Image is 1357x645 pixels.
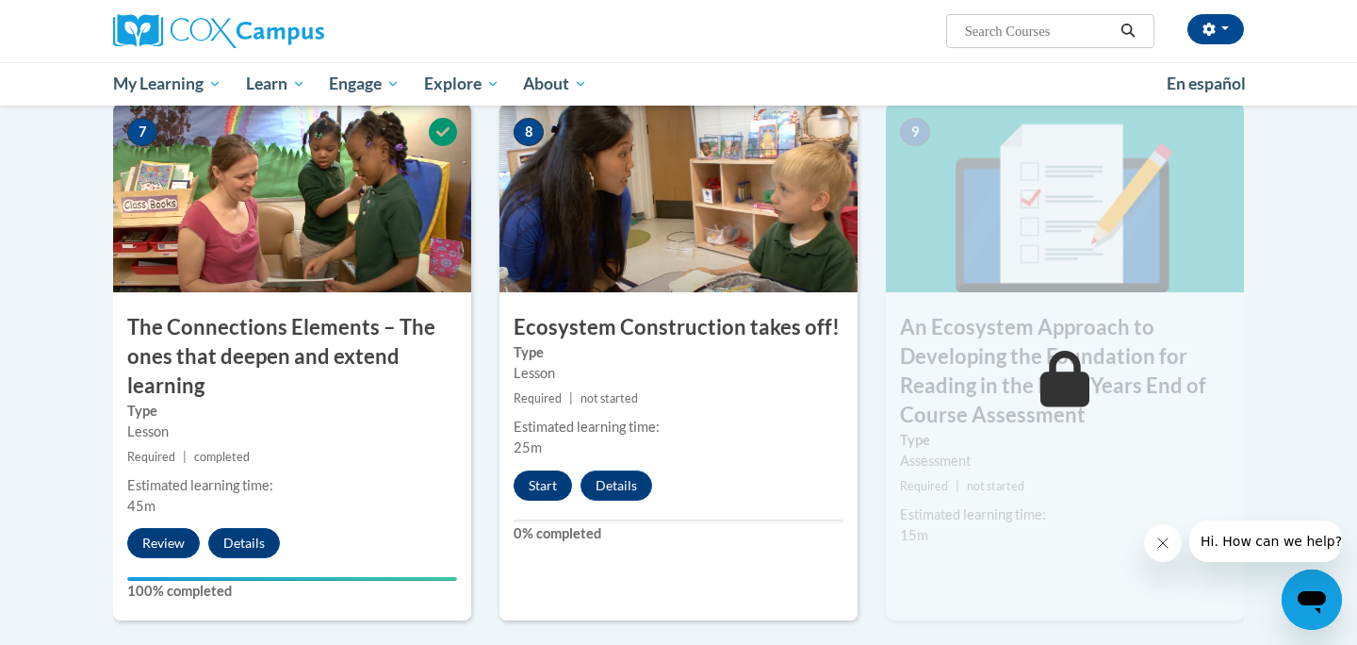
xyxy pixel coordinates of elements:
div: Lesson [127,422,457,442]
button: Start [514,471,572,501]
input: Search Courses [963,20,1114,42]
span: | [183,450,187,464]
a: My Learning [101,62,234,106]
div: Lesson [514,363,843,384]
h3: An Ecosystem Approach to Developing the Foundation for Reading in the Early Years End of Course A... [886,313,1244,429]
img: Course Image [113,104,471,292]
div: Estimated learning time: [514,417,843,438]
button: Review [127,528,200,558]
a: Learn [234,62,318,106]
span: 8 [514,118,544,146]
span: My Learning [113,73,221,95]
label: Type [514,342,843,363]
iframe: Message from company [1189,521,1342,562]
label: 0% completed [514,523,843,544]
div: Main menu [85,62,1272,106]
label: Type [127,401,457,422]
button: Details [208,528,280,558]
span: completed [194,450,250,464]
button: Account Settings [1187,14,1244,44]
span: 15m [900,527,928,543]
span: not started [967,479,1024,493]
a: Cox Campus [113,14,471,48]
a: Engage [317,62,412,106]
span: En español [1167,74,1246,93]
span: Engage [329,73,400,95]
span: | [569,391,573,405]
span: Required [514,391,562,405]
span: 25m [514,439,542,455]
iframe: Button to launch messaging window [1282,570,1342,630]
span: not started [580,391,638,405]
span: Explore [424,73,499,95]
img: Cox Campus [113,14,324,48]
label: Type [900,430,1230,451]
div: Estimated learning time: [127,475,457,496]
div: Assessment [900,451,1230,471]
img: Course Image [886,104,1244,292]
span: Required [127,450,175,464]
span: 45m [127,498,155,514]
button: Search [1114,20,1142,42]
button: Details [580,471,652,501]
span: 9 [900,118,930,146]
div: Estimated learning time: [900,504,1230,525]
img: Course Image [499,104,858,292]
span: Learn [246,73,305,95]
iframe: Close message [1144,524,1182,562]
a: En español [1154,64,1258,104]
h3: The Connections Elements – The ones that deepen and extend learning [113,313,471,400]
a: About [512,62,600,106]
span: | [956,479,959,493]
div: Your progress [127,577,457,581]
span: About [523,73,587,95]
label: 100% completed [127,581,457,602]
a: Explore [412,62,512,106]
span: 7 [127,118,157,146]
span: Required [900,479,948,493]
h3: Ecosystem Construction takes off! [499,313,858,342]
